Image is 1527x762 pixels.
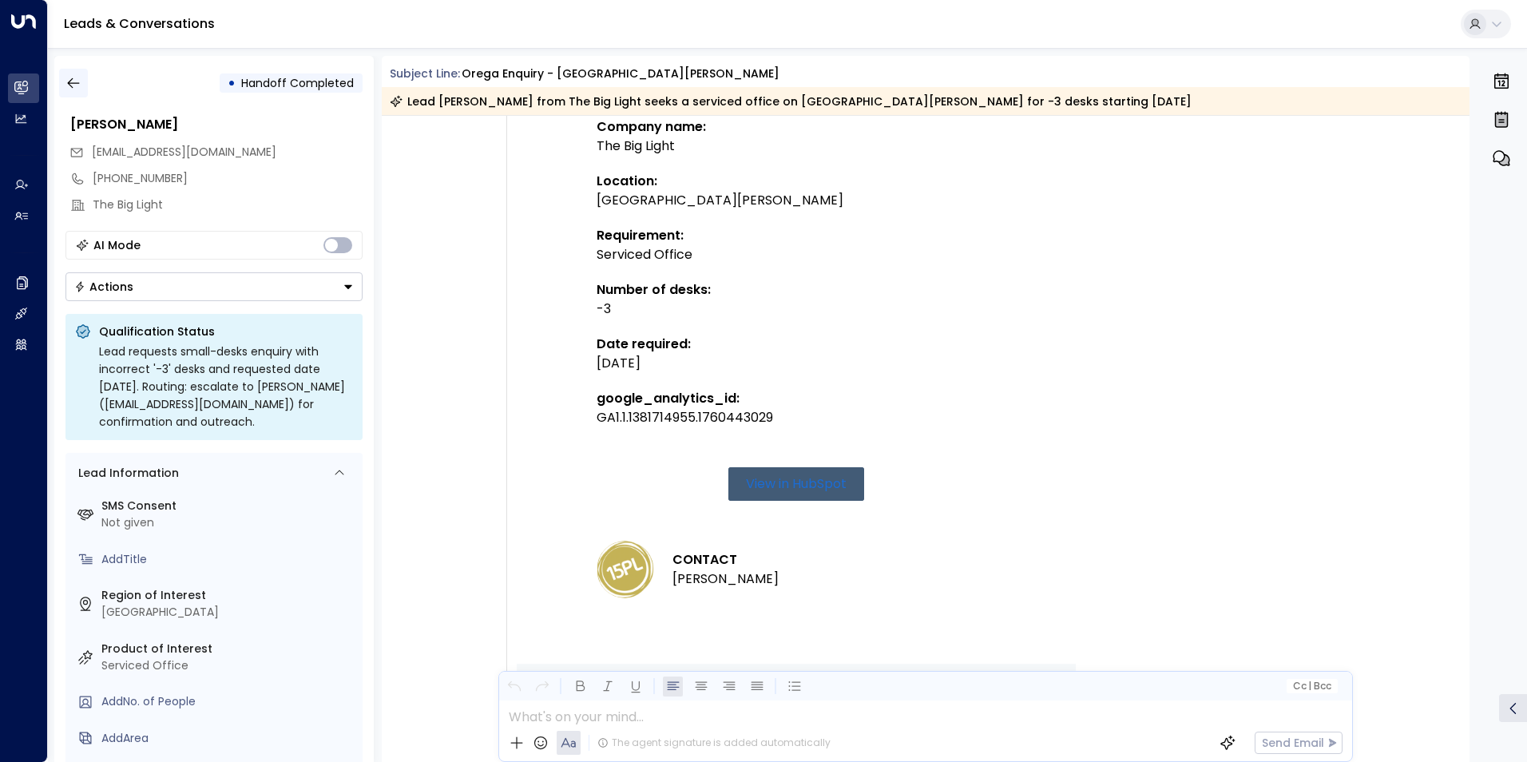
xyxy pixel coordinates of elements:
label: Region of Interest [101,587,356,604]
span: [EMAIL_ADDRESS][DOMAIN_NAME] [92,144,276,160]
strong: Requirement: [597,226,684,244]
button: Undo [504,677,524,697]
div: Lead Information [73,465,179,482]
strong: Number of desks: [597,280,711,299]
div: GA1.1.1381714955.1760443029 [597,408,996,427]
strong: Date required: [597,335,691,353]
div: The Big Light [93,196,363,213]
div: [GEOGRAPHIC_DATA] [101,604,356,621]
span: | [1308,681,1311,692]
div: [PERSON_NAME] [70,115,363,134]
span: leigh@15pl.co.uk [92,144,276,161]
div: AI Mode [93,237,141,253]
div: Lead requests small-desks enquiry with incorrect '-3' desks and requested date [DATE]. Routing: e... [99,343,353,431]
div: Serviced Office [101,657,356,674]
strong: Location: [597,172,657,190]
div: Serviced Office [597,245,996,264]
div: AddArea [101,730,356,747]
button: Actions [65,272,363,301]
strong: Company name: [597,117,706,136]
p: Qualification Status [99,323,353,339]
div: [PHONE_NUMBER] [93,170,363,187]
span: Subject Line: [390,65,460,81]
a: View in HubSpot [728,467,864,501]
h3: CONTACT [672,550,779,570]
div: Not given [101,514,356,531]
button: Cc|Bcc [1286,679,1337,694]
div: Lead [PERSON_NAME] from The Big Light seeks a serviced office on [GEOGRAPHIC_DATA][PERSON_NAME] f... [390,93,1192,109]
div: The Big Light [597,137,996,156]
div: [GEOGRAPHIC_DATA][PERSON_NAME] [597,191,996,210]
li: [PERSON_NAME] [672,570,779,589]
div: • [228,69,236,97]
label: SMS Consent [101,498,356,514]
div: The agent signature is added automatically [597,736,831,750]
div: Actions [74,280,133,294]
span: Cc Bcc [1292,681,1331,692]
div: Button group with a nested menu [65,272,363,301]
div: AddTitle [101,551,356,568]
div: AddNo. of People [101,693,356,710]
a: Leads & Conversations [64,14,215,33]
span: Handoff Completed [241,75,354,91]
label: Product of Interest [101,641,356,657]
img: leigh McGrotty [597,541,654,598]
div: Orega Enquiry - [GEOGRAPHIC_DATA][PERSON_NAME] [462,65,779,82]
strong: google_analytics_id: [597,389,740,407]
button: Redo [532,677,552,697]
